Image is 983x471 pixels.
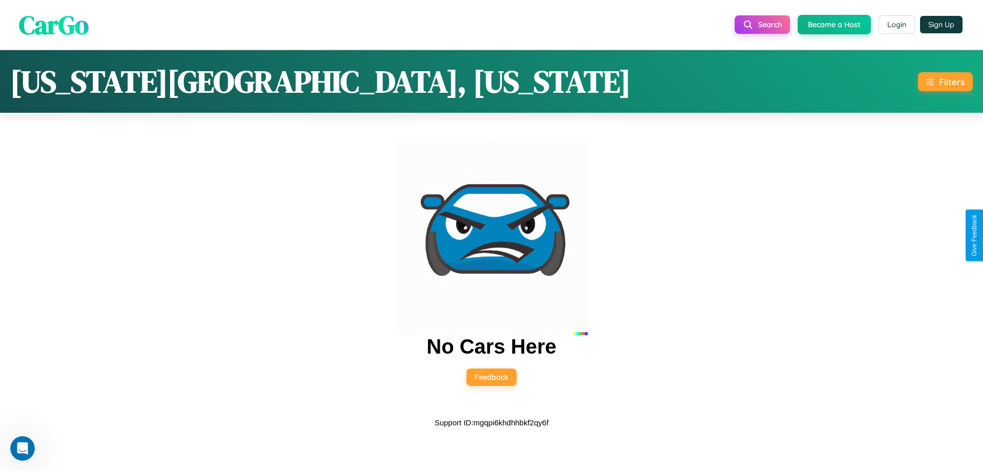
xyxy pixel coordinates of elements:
[939,76,965,87] div: Filters
[10,436,35,461] iframe: Intercom live chat
[920,16,963,33] button: Sign Up
[10,60,631,103] h1: [US_STATE][GEOGRAPHIC_DATA], [US_STATE]
[879,15,915,34] button: Login
[798,15,871,34] button: Become a Host
[19,7,89,42] span: CarGo
[735,15,790,34] button: Search
[466,368,517,386] button: Feedback
[971,215,978,256] div: Give Feedback
[758,20,782,29] span: Search
[395,142,588,335] img: car
[435,416,549,429] p: Support ID: mgqpi6khdhhbkf2qy6f
[426,335,556,358] h2: No Cars Here
[918,72,973,91] button: Filters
